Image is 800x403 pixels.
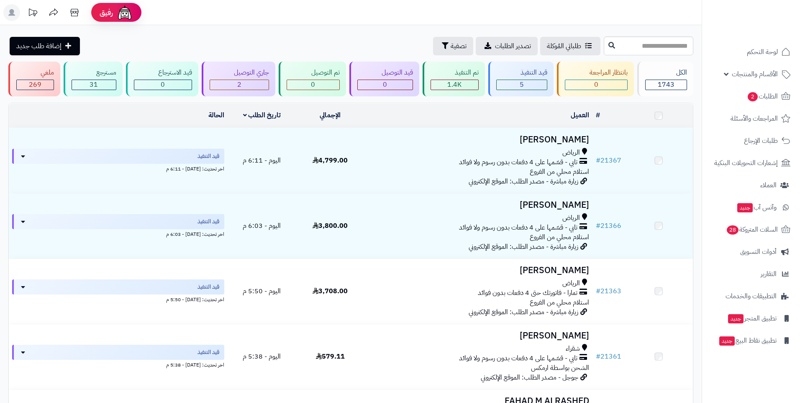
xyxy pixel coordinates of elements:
span: العملاء [760,179,777,191]
div: تم التوصيل [287,68,339,77]
div: 5 [497,80,547,90]
span: # [596,286,600,296]
a: إشعارات التحويلات البنكية [707,153,795,173]
span: جديد [728,314,744,323]
a: تصدير الطلبات [476,37,538,55]
span: 5 [520,80,524,90]
a: تم التنفيذ 1.4K [421,62,487,96]
span: 3,708.00 [313,286,348,296]
a: #21361 [596,351,621,362]
span: زيارة مباشرة - مصدر الطلب: الموقع الإلكتروني [469,242,578,252]
span: # [596,221,600,231]
span: شقراء [566,344,580,354]
div: 0 [134,80,192,90]
span: تابي - قسّمها على 4 دفعات بدون رسوم ولا فوائد [459,223,577,232]
a: التقارير [707,264,795,284]
div: بانتظار المراجعة [565,68,627,77]
span: استلام محلي من الفروع [530,232,589,242]
a: ملغي 269 [7,62,62,96]
a: تاريخ الطلب [243,110,281,120]
a: أدوات التسويق [707,242,795,262]
a: العملاء [707,175,795,195]
span: استلام محلي من الفروع [530,167,589,177]
span: 2 [237,80,241,90]
span: التطبيقات والخدمات [726,290,777,302]
div: 269 [17,80,54,90]
span: تابي - قسّمها على 4 دفعات بدون رسوم ولا فوائد [459,158,577,167]
button: تصفية [433,37,473,55]
div: 1436 [431,80,478,90]
span: 2 [748,92,758,101]
span: جديد [719,336,735,346]
span: الشحن بواسطة ارمكس [531,363,589,373]
span: 1.4K [447,80,462,90]
span: طلبات الإرجاع [744,135,778,147]
span: قيد التنفيذ [197,283,219,291]
a: جاري التوصيل 2 [200,62,277,96]
span: زيارة مباشرة - مصدر الطلب: الموقع الإلكتروني [469,176,578,186]
span: أدوات التسويق [740,246,777,258]
span: قيد التنفيذ [197,348,219,356]
a: قيد التوصيل 0 [348,62,421,96]
a: #21367 [596,155,621,165]
h3: [PERSON_NAME] [368,331,589,341]
a: بانتظار المراجعة 0 [555,62,635,96]
div: جاري التوصيل [210,68,269,77]
a: # [596,110,600,120]
span: 579.11 [316,351,345,362]
div: اخر تحديث: [DATE] - 5:38 م [12,360,224,369]
div: 0 [358,80,413,90]
a: تطبيق المتجرجديد [707,308,795,328]
span: 269 [29,80,41,90]
span: 28 [727,225,738,235]
span: الطلبات [747,90,778,102]
span: الرياض [562,213,580,223]
span: تطبيق المتجر [727,313,777,324]
span: 4,799.00 [313,155,348,165]
span: 0 [383,80,387,90]
img: logo-2.png [743,23,792,41]
div: اخر تحديث: [DATE] - 5:50 م [12,294,224,303]
a: لوحة التحكم [707,42,795,62]
a: مسترجع 31 [62,62,124,96]
span: اليوم - 5:50 م [243,286,281,296]
div: قيد التنفيذ [496,68,547,77]
a: طلباتي المُوكلة [540,37,600,55]
span: الرياض [562,148,580,158]
a: قيد الاسترجاع 0 [124,62,200,96]
span: 1743 [658,80,674,90]
div: قيد الاسترجاع [134,68,192,77]
span: إضافة طلب جديد [16,41,62,51]
div: مسترجع [72,68,116,77]
span: طلباتي المُوكلة [547,41,581,51]
a: إضافة طلب جديد [10,37,80,55]
a: الحالة [208,110,224,120]
span: المراجعات والأسئلة [731,113,778,124]
div: الكل [645,68,687,77]
h3: [PERSON_NAME] [368,266,589,275]
div: ملغي [16,68,54,77]
span: لوحة التحكم [747,46,778,58]
a: #21366 [596,221,621,231]
span: 0 [161,80,165,90]
span: اليوم - 5:38 م [243,351,281,362]
span: زيارة مباشرة - مصدر الطلب: الموقع الإلكتروني [469,307,578,317]
div: 0 [565,80,627,90]
span: جديد [737,203,753,212]
a: التطبيقات والخدمات [707,286,795,306]
span: اليوم - 6:03 م [243,221,281,231]
div: 2 [210,80,269,90]
span: جوجل - مصدر الطلب: الموقع الإلكتروني [481,372,578,382]
a: العميل [571,110,589,120]
img: ai-face.png [116,4,133,21]
a: #21363 [596,286,621,296]
span: 0 [594,80,598,90]
a: السلات المتروكة28 [707,220,795,240]
span: الأقسام والمنتجات [732,68,778,80]
span: السلات المتروكة [726,224,778,235]
a: الإجمالي [320,110,341,120]
span: # [596,155,600,165]
span: # [596,351,600,362]
span: 0 [311,80,315,90]
a: الطلبات2 [707,86,795,106]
